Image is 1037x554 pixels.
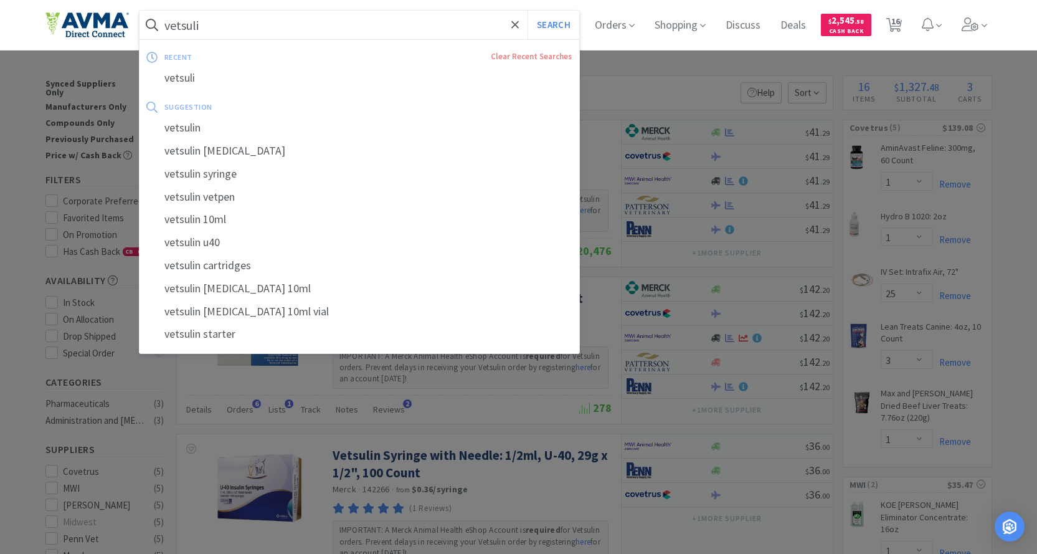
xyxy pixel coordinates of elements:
[140,163,580,186] div: vetsulin syringe
[140,186,580,209] div: vetsulin vetpen
[140,231,580,254] div: vetsulin u40
[45,12,129,38] img: e4e33dab9f054f5782a47901c742baa9_102.png
[140,300,580,323] div: vetsulin [MEDICAL_DATA] 10ml vial
[828,28,864,36] span: Cash Back
[140,117,580,140] div: vetsulin
[164,47,342,67] div: recent
[881,21,907,32] a: 16
[140,323,580,346] div: vetsulin starter
[721,20,765,31] a: Discuss
[821,8,871,42] a: $2,545.58Cash Back
[995,512,1025,542] div: Open Intercom Messenger
[164,97,392,117] div: suggestion
[828,17,831,26] span: $
[140,140,580,163] div: vetsulin [MEDICAL_DATA]
[855,17,864,26] span: . 58
[775,20,811,31] a: Deals
[140,254,580,277] div: vetsulin cartridges
[828,14,864,26] span: 2,545
[491,51,572,62] a: Clear Recent Searches
[140,67,580,90] div: vetsuli
[528,11,579,39] button: Search
[140,11,580,39] input: Search by item, sku, manufacturer, ingredient, size...
[140,277,580,300] div: vetsulin [MEDICAL_DATA] 10ml
[140,208,580,231] div: vetsulin 10ml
